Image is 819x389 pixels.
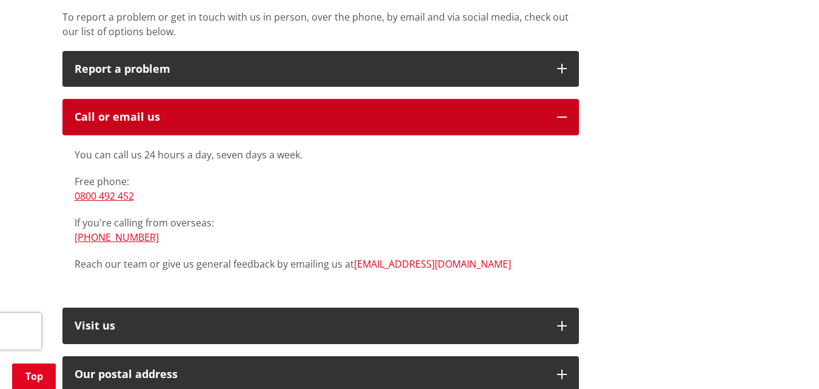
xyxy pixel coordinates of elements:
[75,111,545,123] div: Call or email us
[12,364,56,389] a: Top
[75,368,545,381] h2: Our postal address
[62,10,579,39] p: To report a problem or get in touch with us in person, over the phone, by email and via social me...
[75,63,545,75] p: Report a problem
[75,147,567,162] p: You can call us 24 hours a day, seven days a week.
[62,308,579,344] button: Visit us
[763,338,807,382] iframe: Messenger Launcher
[75,215,567,245] p: If you're calling from overseas:
[354,257,511,271] a: [EMAIL_ADDRESS][DOMAIN_NAME]
[62,99,579,135] button: Call or email us
[75,231,159,244] a: [PHONE_NUMBER]
[75,257,567,271] p: Reach our team or give us general feedback by emailing us at
[62,51,579,87] button: Report a problem
[75,320,545,332] p: Visit us
[75,189,134,203] a: 0800 492 452
[75,174,567,203] p: Free phone:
